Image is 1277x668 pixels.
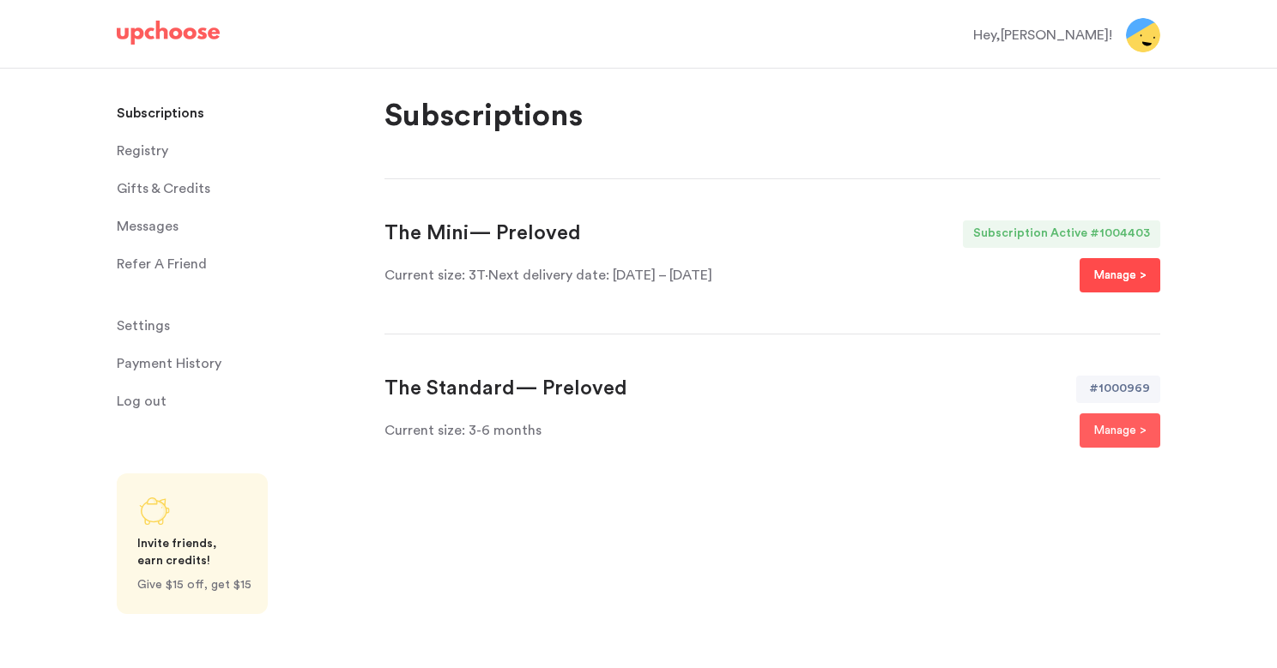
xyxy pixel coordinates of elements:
a: Subscriptions [117,96,364,130]
p: Subscriptions [117,96,204,130]
a: Gifts & Credits [117,172,364,206]
div: # 1000969 [1089,376,1160,403]
span: Gifts & Credits [117,172,210,206]
a: Share UpChoose [117,473,268,614]
a: Payment History [117,346,364,381]
a: UpChoose [117,21,220,52]
a: Messages [117,209,364,244]
span: Settings [117,309,170,343]
button: Manage > [1080,413,1160,448]
span: Registry [117,134,168,168]
span: Messages [117,209,179,244]
button: Manage > [1080,258,1160,292]
span: Log out [117,384,166,418]
span: 3T [384,268,485,282]
a: Settings [117,309,364,343]
div: Hey, [PERSON_NAME] ! [973,25,1112,45]
div: # 1004403 [1090,220,1160,248]
p: Payment History [117,346,221,381]
div: The Standard — Preloved [384,376,627,403]
a: Refer A Friend [117,247,364,281]
div: Subscription Active [963,220,1090,248]
span: · Next delivery date: [DATE] – [DATE] [485,268,712,282]
p: Subscriptions [384,96,1160,137]
p: Refer A Friend [117,247,207,281]
a: Registry [117,134,364,168]
a: Log out [117,384,364,418]
div: The Mini — Preloved [384,220,581,248]
span: Current size: [384,268,469,282]
img: UpChoose [117,21,220,45]
p: Manage > [1093,420,1147,441]
span: Current size: [384,424,469,437]
p: Manage > [1093,265,1147,286]
span: 3-6 months [384,424,542,437]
